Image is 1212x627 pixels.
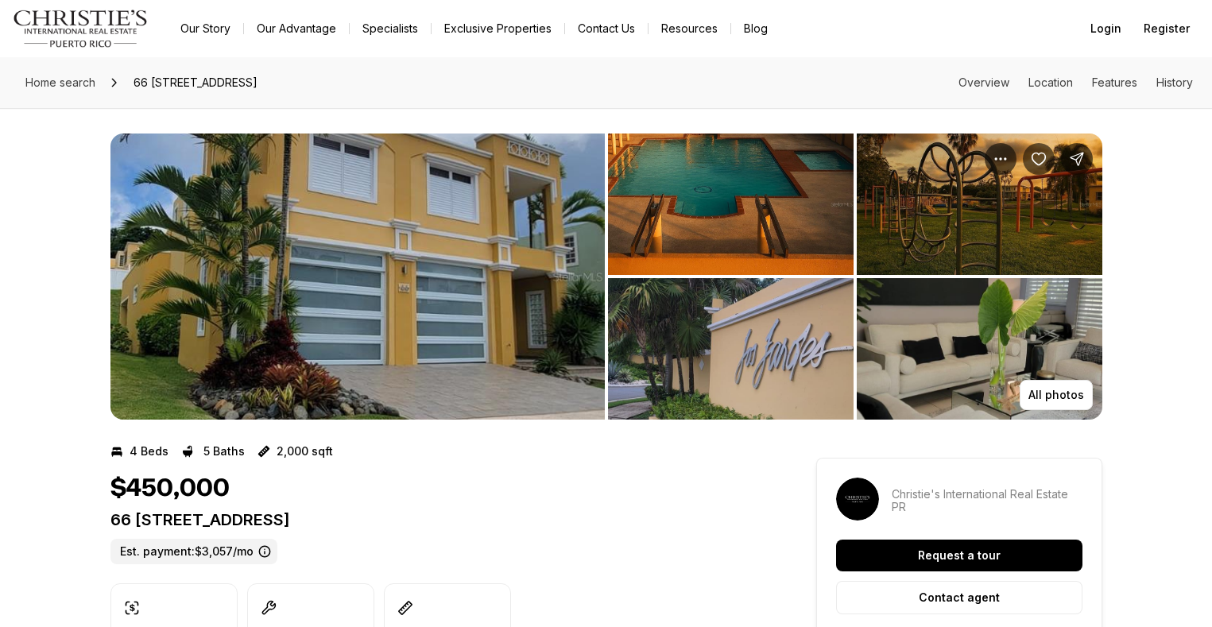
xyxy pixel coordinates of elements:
a: Home search [19,70,102,95]
img: logo [13,10,149,48]
button: Share Property: 66 PASEO LA ROGATIVA #66 [1061,143,1093,175]
a: Skip to: History [1156,75,1193,89]
p: 66 [STREET_ADDRESS] [110,510,759,529]
button: View image gallery [110,134,605,420]
a: Our Story [168,17,243,40]
button: Contact agent [836,581,1082,614]
span: Home search [25,75,95,89]
button: View image gallery [608,134,854,275]
p: Request a tour [918,549,1001,562]
p: All photos [1028,389,1084,401]
span: Login [1090,22,1121,35]
a: Our Advantage [244,17,349,40]
li: 1 of 3 [110,134,605,420]
span: 66 [STREET_ADDRESS] [127,70,264,95]
li: 2 of 3 [608,134,1102,420]
button: 5 Baths [181,439,245,464]
p: 5 Baths [203,445,245,458]
div: Listing Photos [110,134,1102,420]
button: View image gallery [608,278,854,420]
button: View image gallery [857,278,1102,420]
p: 2,000 sqft [277,445,333,458]
a: Skip to: Overview [958,75,1009,89]
button: Save Property: 66 PASEO LA ROGATIVA #66 [1023,143,1055,175]
a: Exclusive Properties [432,17,564,40]
button: View image gallery [857,134,1102,275]
p: Contact agent [919,591,1000,604]
p: 4 Beds [130,445,168,458]
span: Register [1144,22,1190,35]
button: Contact Us [565,17,648,40]
button: Login [1081,13,1131,45]
a: Skip to: Features [1092,75,1137,89]
button: Register [1134,13,1199,45]
a: Resources [649,17,730,40]
label: Est. payment: $3,057/mo [110,539,277,564]
button: All photos [1020,380,1093,410]
a: Specialists [350,17,431,40]
nav: Page section menu [958,76,1193,89]
a: Skip to: Location [1028,75,1073,89]
button: Property options [985,143,1016,175]
p: Christie's International Real Estate PR [892,488,1082,513]
h1: $450,000 [110,474,230,504]
button: Request a tour [836,540,1082,571]
a: Blog [731,17,780,40]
